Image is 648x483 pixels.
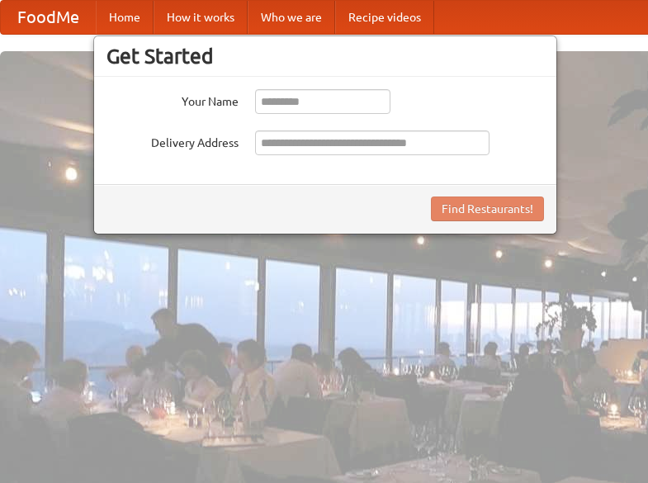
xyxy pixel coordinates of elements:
[431,197,544,221] button: Find Restaurants!
[1,1,96,34] a: FoodMe
[96,1,154,34] a: Home
[335,1,434,34] a: Recipe videos
[106,130,239,151] label: Delivery Address
[154,1,248,34] a: How it works
[106,44,544,69] h3: Get Started
[248,1,335,34] a: Who we are
[106,89,239,110] label: Your Name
